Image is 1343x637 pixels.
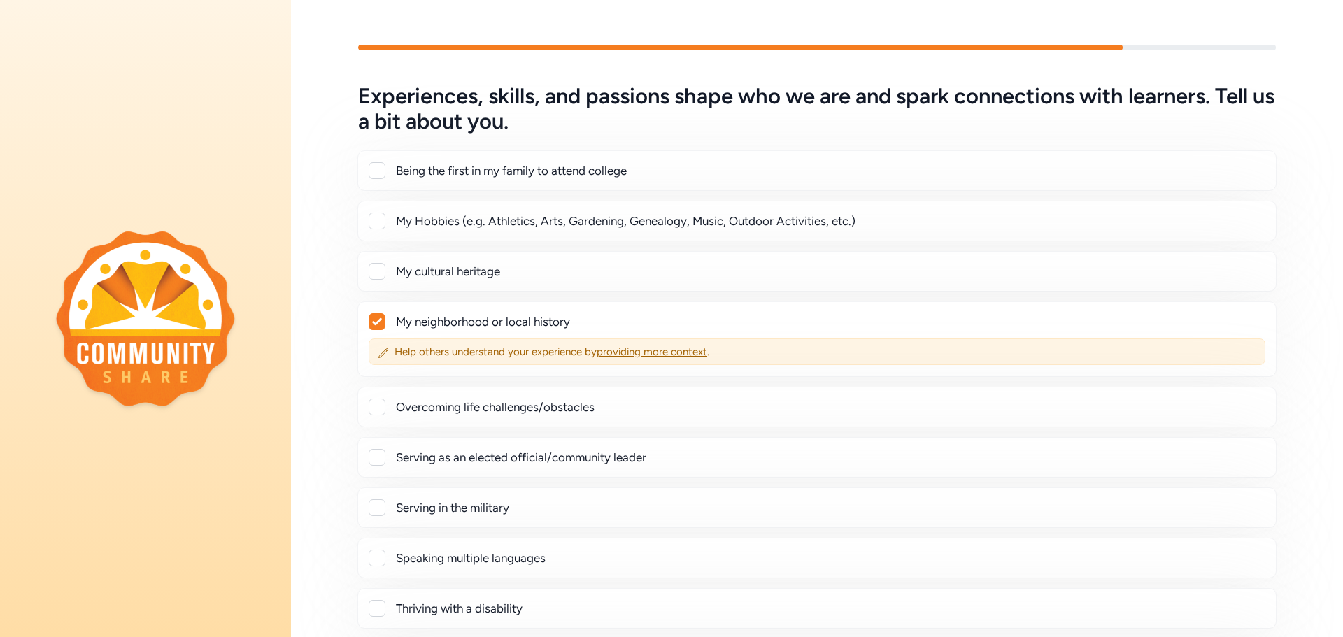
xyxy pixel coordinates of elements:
[597,345,707,358] span: providing more context
[396,499,1265,516] div: Serving in the military
[396,399,1265,415] div: Overcoming life challenges/obstacles
[396,449,1265,466] div: Serving as an elected official/community leader
[396,162,1265,179] div: Being the first in my family to attend college
[395,345,1256,359] span: Help others understand your experience by .
[396,213,1265,229] div: My Hobbies (e.g. Athletics, Arts, Gardening, Genealogy, Music, Outdoor Activities, etc.)
[396,263,1265,280] div: My cultural heritage
[396,550,1265,566] div: Speaking multiple languages
[396,313,1265,330] div: My neighborhood or local history
[358,84,1276,134] h5: Experiences, skills, and passions shape who we are and spark connections with learners. Tell us a...
[56,231,235,406] img: logo
[396,600,1265,617] div: Thriving with a disability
